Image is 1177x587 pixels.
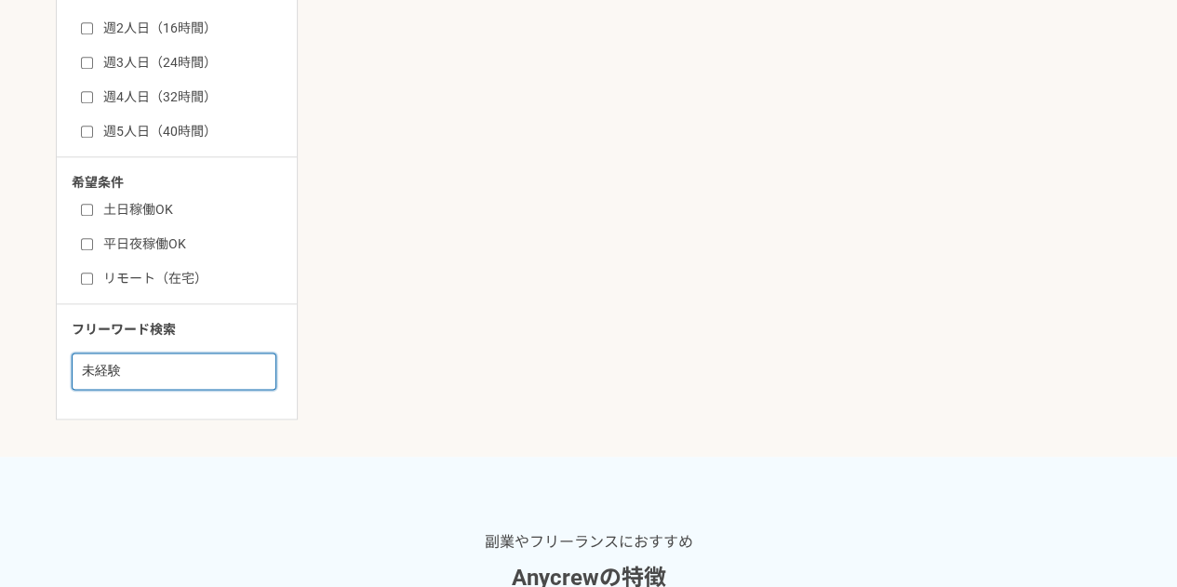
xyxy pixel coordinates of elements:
input: 週2人日（16時間） [81,22,93,34]
label: 土日稼働OK [81,200,295,220]
input: 週4人日（32時間） [81,91,93,103]
label: 週3人日（24時間） [81,53,295,73]
input: 土日稼働OK [81,204,93,216]
input: 週5人日（40時間） [81,126,93,138]
label: 週2人日（16時間） [81,19,295,38]
span: 希望条件 [72,174,124,189]
span: フリーワード検索 [72,322,176,337]
label: 平日夜稼働OK [81,234,295,254]
label: リモート（在宅） [81,269,295,288]
p: 副業やフリーランスにおすすめ [485,531,693,554]
label: 週5人日（40時間） [81,122,295,141]
label: 週4人日（32時間） [81,87,295,107]
input: 週3人日（24時間） [81,57,93,69]
input: 平日夜稼働OK [81,238,93,250]
input: リモート（在宅） [81,273,93,285]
